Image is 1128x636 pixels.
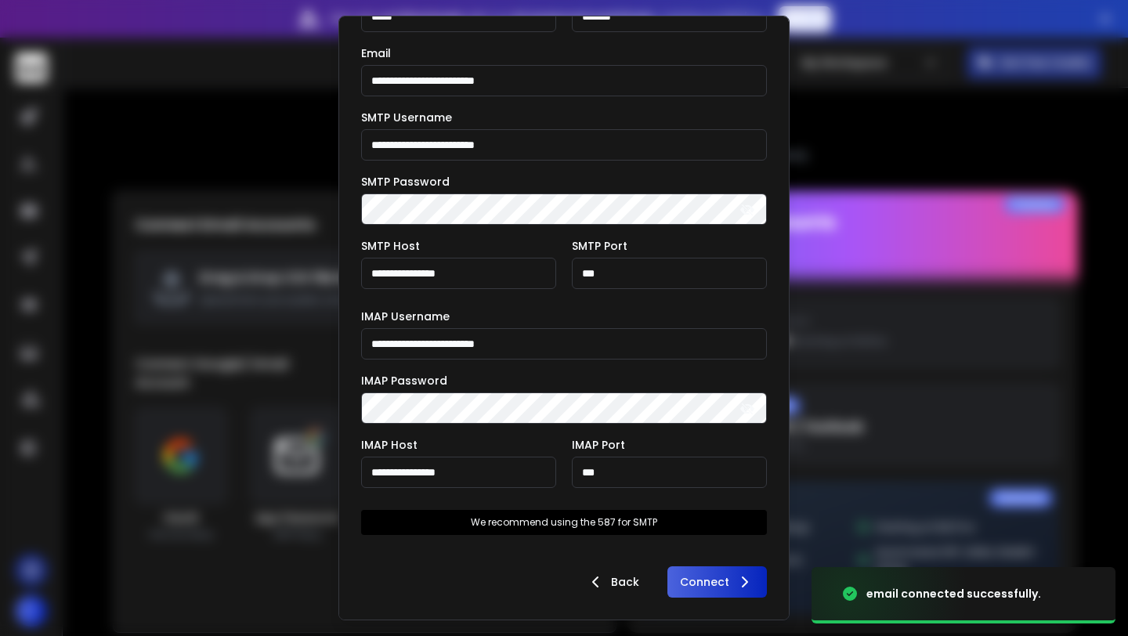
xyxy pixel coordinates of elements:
[471,516,657,529] p: We recommend using the 587 for SMTP
[361,176,450,187] label: SMTP Password
[361,48,391,59] label: Email
[361,311,450,322] label: IMAP Username
[573,566,652,598] button: Back
[361,112,452,123] label: SMTP Username
[866,586,1041,602] div: email connected successfully.
[361,375,447,386] label: IMAP Password
[572,240,627,251] label: SMTP Port
[572,439,625,450] label: IMAP Port
[667,566,767,598] button: Connect
[361,439,418,450] label: IMAP Host
[361,240,420,251] label: SMTP Host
